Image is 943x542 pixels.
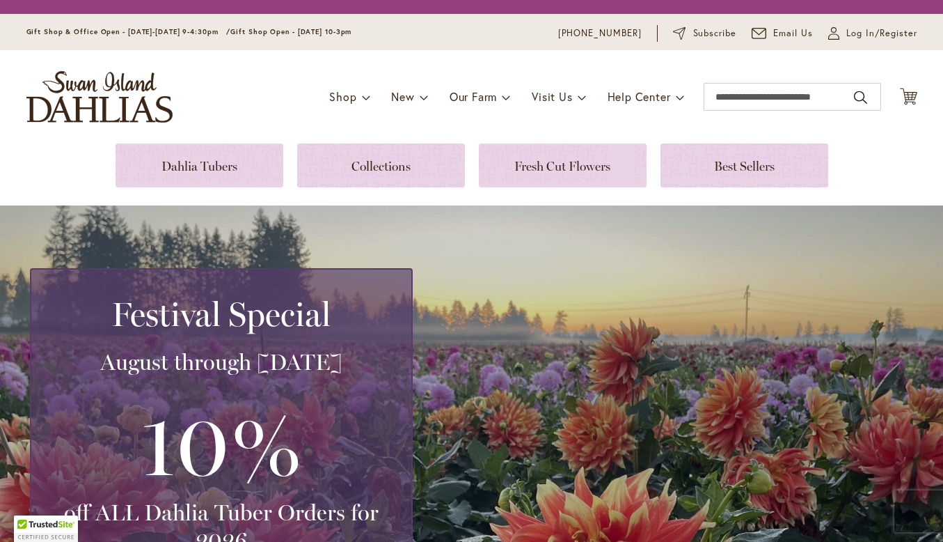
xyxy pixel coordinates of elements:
[693,26,737,40] span: Subscribe
[673,26,736,40] a: Subscribe
[846,26,917,40] span: Log In/Register
[329,89,356,104] span: Shop
[608,89,671,104] span: Help Center
[450,89,497,104] span: Our Farm
[752,26,813,40] a: Email Us
[828,26,917,40] a: Log In/Register
[48,390,395,499] h3: 10%
[230,27,351,36] span: Gift Shop Open - [DATE] 10-3pm
[26,27,231,36] span: Gift Shop & Office Open - [DATE]-[DATE] 9-4:30pm /
[854,86,866,109] button: Search
[48,348,395,376] h3: August through [DATE]
[532,89,572,104] span: Visit Us
[48,295,395,334] h2: Festival Special
[773,26,813,40] span: Email Us
[558,26,642,40] a: [PHONE_NUMBER]
[26,71,173,123] a: store logo
[391,89,414,104] span: New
